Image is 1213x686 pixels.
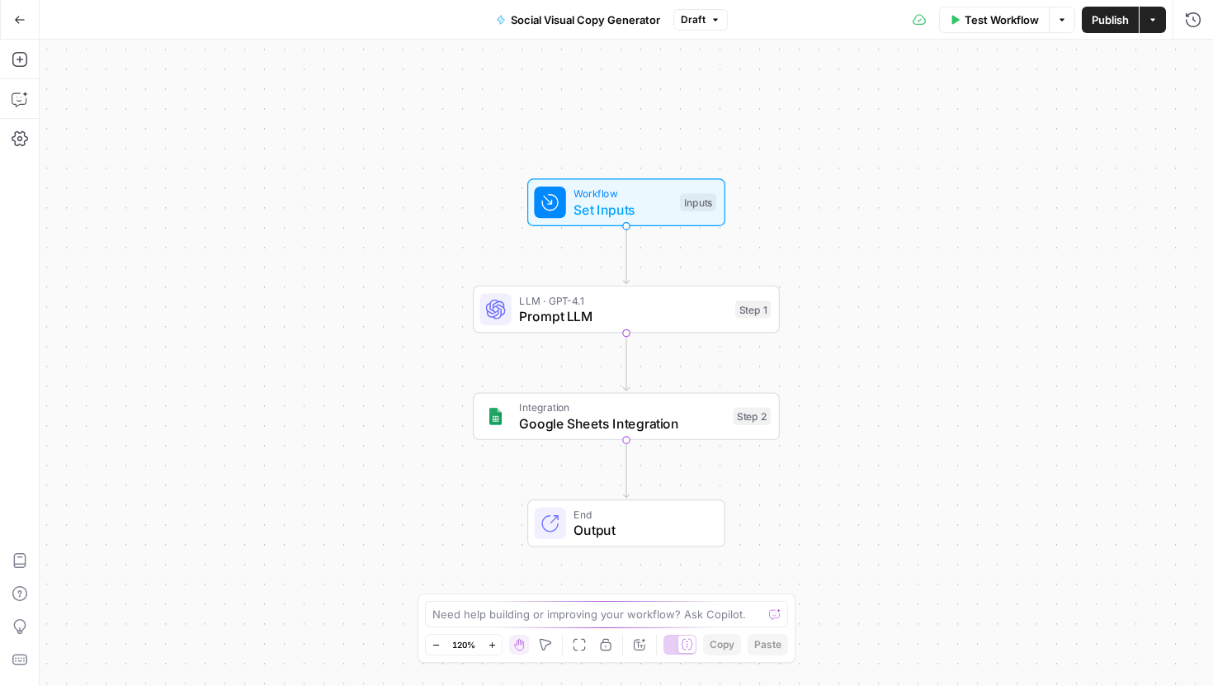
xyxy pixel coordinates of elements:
[680,193,716,211] div: Inputs
[573,507,708,523] span: End
[1092,12,1129,28] span: Publish
[710,637,734,652] span: Copy
[573,520,708,540] span: Output
[519,400,725,415] span: Integration
[473,178,780,226] div: WorkflowSet InputsInputs
[965,12,1039,28] span: Test Workflow
[681,12,706,27] span: Draft
[748,634,788,655] button: Paste
[473,393,780,441] div: IntegrationGoogle Sheets IntegrationStep 2
[519,414,725,433] span: Google Sheets Integration
[623,226,629,284] g: Edge from start to step_1
[473,286,780,334] div: LLM · GPT-4.1Prompt LLMStep 1
[735,300,771,319] div: Step 1
[623,440,629,498] g: Edge from step_2 to end
[519,306,727,326] span: Prompt LLM
[734,408,772,426] div: Step 2
[673,9,728,31] button: Draft
[939,7,1049,33] button: Test Workflow
[511,12,660,28] span: Social Visual Copy Generator
[486,7,670,33] button: Social Visual Copy Generator
[486,406,506,426] img: Group%201%201.png
[573,200,672,220] span: Set Inputs
[754,637,781,652] span: Paste
[623,334,629,391] g: Edge from step_1 to step_2
[452,638,475,651] span: 120%
[573,186,672,201] span: Workflow
[473,499,780,547] div: EndOutput
[519,292,727,308] span: LLM · GPT-4.1
[1082,7,1139,33] button: Publish
[703,634,741,655] button: Copy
